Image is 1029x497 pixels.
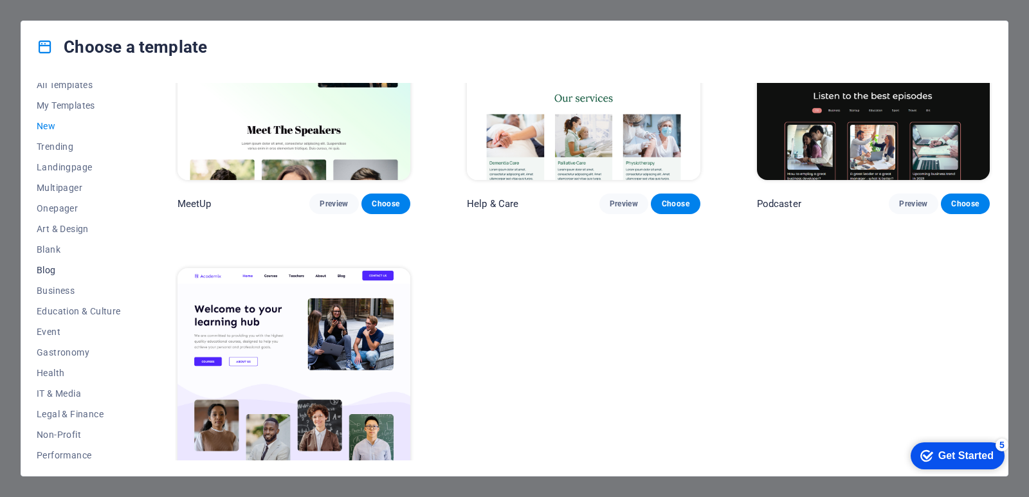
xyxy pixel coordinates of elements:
[37,37,207,57] h4: Choose a template
[37,116,121,136] button: New
[37,424,121,445] button: Non-Profit
[37,388,121,399] span: IT & Media
[37,327,121,337] span: Event
[37,157,121,177] button: Landingpage
[361,194,410,214] button: Choose
[37,306,121,316] span: Education & Culture
[37,342,121,363] button: Gastronomy
[951,199,979,209] span: Choose
[757,197,801,210] p: Podcaster
[95,3,108,15] div: 5
[178,197,212,210] p: MeetUp
[37,198,121,219] button: Onepager
[37,136,121,157] button: Trending
[37,429,121,440] span: Non-Profit
[37,239,121,260] button: Blank
[372,199,400,209] span: Choose
[37,409,121,419] span: Legal & Finance
[651,194,700,214] button: Choose
[320,199,348,209] span: Preview
[37,183,121,193] span: Multipager
[37,121,121,131] span: New
[37,368,121,378] span: Health
[37,95,121,116] button: My Templates
[37,244,121,255] span: Blank
[37,100,121,111] span: My Templates
[467,197,519,210] p: Help & Care
[37,162,121,172] span: Landingpage
[37,141,121,152] span: Trending
[37,347,121,357] span: Gastronomy
[37,363,121,383] button: Health
[37,285,121,296] span: Business
[37,224,121,234] span: Art & Design
[889,194,938,214] button: Preview
[37,203,121,213] span: Onepager
[599,194,648,214] button: Preview
[941,194,990,214] button: Choose
[610,199,638,209] span: Preview
[37,219,121,239] button: Art & Design
[37,404,121,424] button: Legal & Finance
[178,268,410,483] img: Academix
[309,194,358,214] button: Preview
[10,6,104,33] div: Get Started 5 items remaining, 0% complete
[899,199,927,209] span: Preview
[661,199,689,209] span: Choose
[37,383,121,404] button: IT & Media
[37,80,121,90] span: All Templates
[37,280,121,301] button: Business
[37,301,121,321] button: Education & Culture
[37,321,121,342] button: Event
[37,445,121,465] button: Performance
[37,450,121,460] span: Performance
[37,260,121,280] button: Blog
[37,177,121,198] button: Multipager
[38,14,93,26] div: Get Started
[37,265,121,275] span: Blog
[37,75,121,95] button: All Templates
